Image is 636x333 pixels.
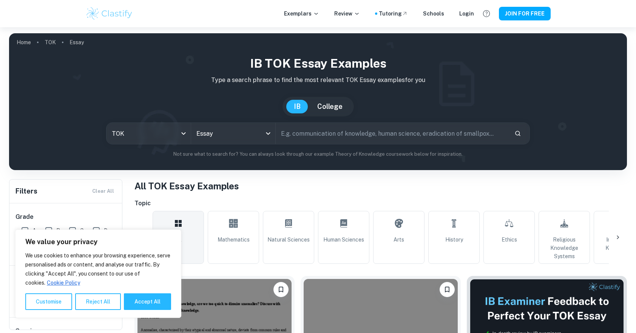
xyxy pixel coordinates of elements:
span: Religious Knowledge Systems [542,235,587,260]
span: C [80,226,84,235]
span: A [32,226,36,235]
p: Exemplars [284,9,319,18]
a: Cookie Policy [46,279,80,286]
button: College [310,100,350,113]
input: E.g. communication of knowledge, human science, eradication of smallpox... [276,123,508,144]
span: History [445,235,463,244]
p: Type a search phrase to find the most relevant TOK Essay examples for you [15,76,621,85]
a: Login [459,9,474,18]
span: D [104,226,108,235]
a: Schools [423,9,444,18]
button: Customise [25,293,72,310]
span: B [56,226,60,235]
button: Please log in to bookmark exemplars [440,282,455,297]
button: IB [286,100,308,113]
p: Essay [69,38,84,46]
span: Ethics [502,235,517,244]
img: Clastify logo [85,6,133,21]
button: Reject All [75,293,121,310]
h1: All TOK Essay Examples [134,179,627,193]
span: Natural Sciences [267,235,310,244]
h6: Topic [134,199,627,208]
h6: Filters [15,186,37,197]
button: JOIN FOR FREE [499,7,551,20]
img: profile cover [9,33,627,170]
span: Mathematics [218,235,250,244]
p: We value your privacy [25,237,171,246]
h1: IB TOK Essay examples [15,54,621,73]
p: Review [334,9,360,18]
a: Tutoring [379,9,408,18]
a: TOK [45,37,56,48]
a: Home [17,37,31,48]
button: Help and Feedback [480,7,493,20]
button: Accept All [124,293,171,310]
span: Human Sciences [323,235,364,244]
h6: Grade [15,212,117,221]
p: Not sure what to search for? You can always look through our example Theory of Knowledge coursewo... [15,150,621,158]
div: Essay [191,123,275,144]
button: Search [511,127,524,140]
div: TOK [107,123,191,144]
div: We value your privacy [15,229,181,318]
span: Arts [394,235,404,244]
button: Please log in to bookmark exemplars [273,282,289,297]
p: We use cookies to enhance your browsing experience, serve personalised ads or content, and analys... [25,251,171,287]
